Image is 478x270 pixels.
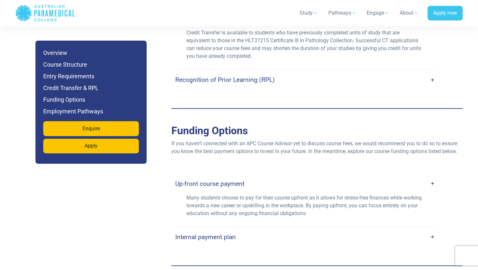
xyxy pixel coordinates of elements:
h4: Recognition of Prior Learning (RPL) [175,76,275,84]
a: Apply now [428,6,463,21]
p: If you haven’t connected with an APC Course Advisor yet to discuss course fees, we would recommen... [171,140,463,155]
p: Many students choose to pay for their course upfront as it allows for stress-free finances while ... [186,194,424,217]
a: Engage [363,4,393,22]
a: Australian Paramedical College [15,3,75,24]
h2: Funding Options [171,124,463,137]
a: About [396,4,422,22]
h4: Up-front course payment [175,180,245,187]
a: Internal payment plan [175,229,435,245]
a: Pathways [325,4,360,22]
h4: Internal payment plan [175,233,236,241]
a: Recognition of Prior Learning (RPL) [175,72,435,87]
p: Credit Transfer is available to students who have previously completed units of study that are eq... [186,29,424,60]
a: Up-front course payment [175,176,435,191]
a: Study [296,4,322,22]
